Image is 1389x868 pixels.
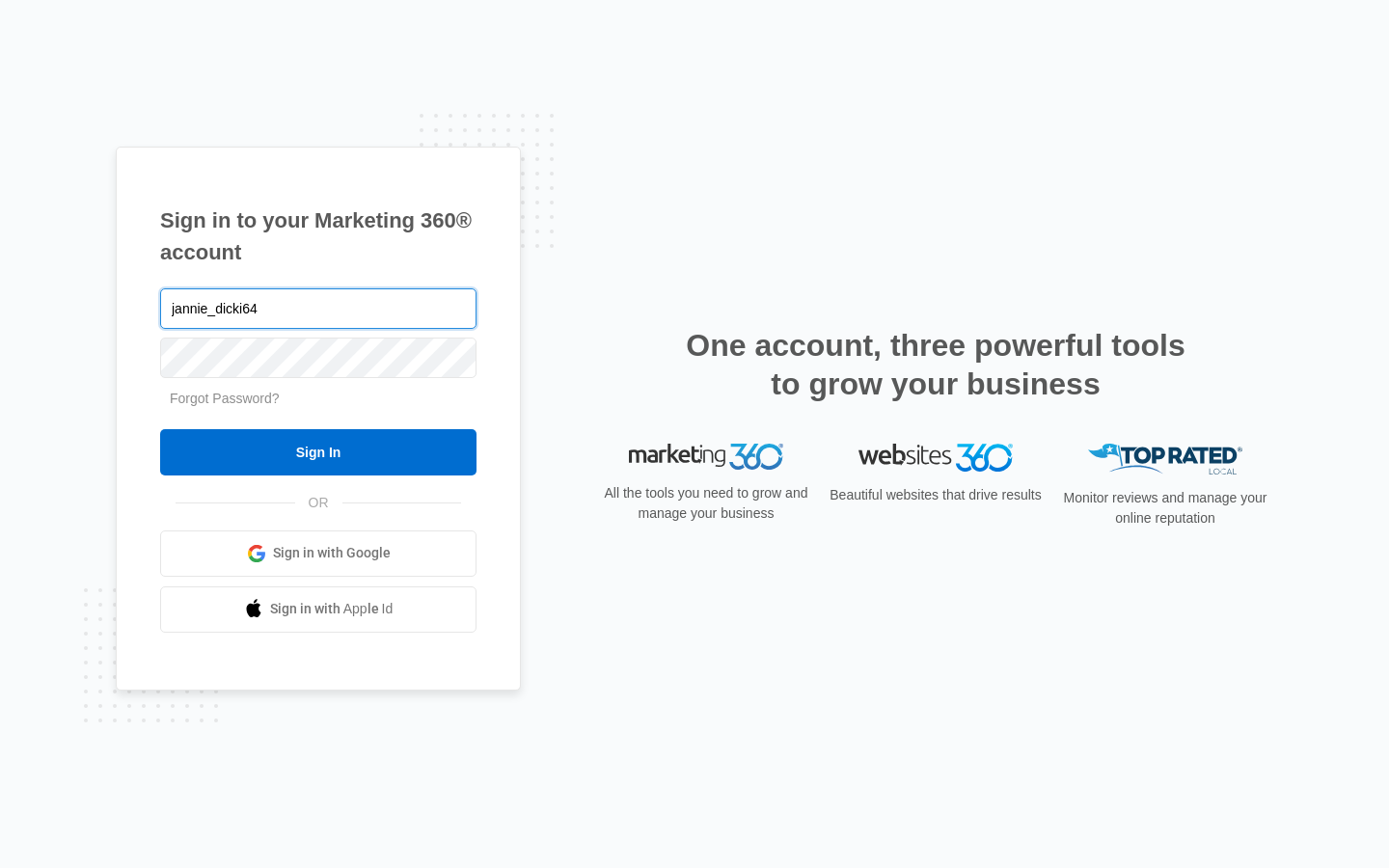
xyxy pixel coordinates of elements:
[858,444,1013,472] img: Websites 360
[160,429,477,475] input: Sign In
[170,391,280,406] a: Forgot Password?
[680,326,1191,403] h2: One account, three powerful tools to grow your business
[1057,488,1273,529] p: Monitor reviews and manage your online reputation
[160,288,477,329] input: Email
[598,483,814,524] p: All the tools you need to grow and manage your business
[1088,444,1242,475] img: Top Rated Local
[160,586,477,633] a: Sign in with Apple Id
[273,543,391,563] span: Sign in with Google
[160,204,477,268] h1: Sign in to your Marketing 360® account
[295,493,342,513] span: OR
[160,530,477,577] a: Sign in with Google
[828,485,1044,505] p: Beautiful websites that drive results
[270,599,394,619] span: Sign in with Apple Id
[629,444,783,471] img: Marketing 360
